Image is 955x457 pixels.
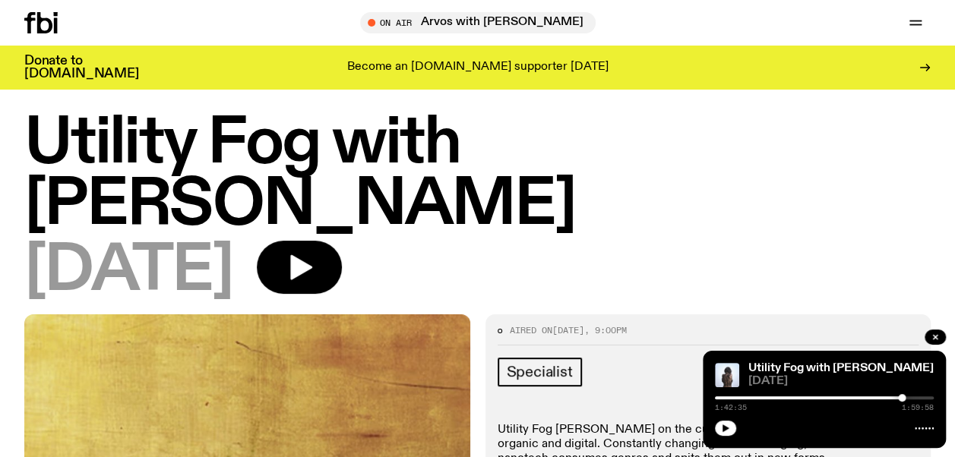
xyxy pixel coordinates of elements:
[24,241,232,302] span: [DATE]
[347,61,609,74] p: Become an [DOMAIN_NAME] supporter [DATE]
[748,376,934,387] span: [DATE]
[552,324,584,336] span: [DATE]
[715,404,747,411] span: 1:42:35
[24,55,139,80] h3: Donate to [DOMAIN_NAME]
[902,404,934,411] span: 1:59:58
[510,324,552,336] span: Aired on
[498,358,582,386] a: Specialist
[24,113,931,236] h1: Utility Fog with [PERSON_NAME]
[748,362,934,374] a: Utility Fog with [PERSON_NAME]
[584,324,627,336] span: , 9:00pm
[715,363,739,387] img: Cover of Leese's album Δ
[360,12,596,33] button: On AirArvos with [PERSON_NAME]
[507,364,573,380] span: Specialist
